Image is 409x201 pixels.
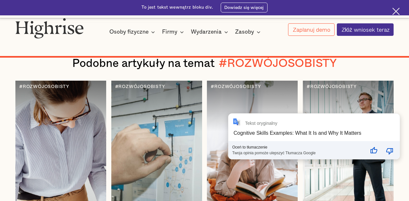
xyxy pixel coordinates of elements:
font: Złóż wniosek teraz [342,25,389,34]
font: #ROZWÓJOSOBISTY [211,84,261,89]
button: Dobre tłumaczenie [366,143,381,158]
a: Złóż wniosek teraz [337,23,393,36]
font: Osoby fizyczne [109,29,149,35]
button: Słabe tłumaczenie [382,143,397,158]
div: Wydarzenia [191,28,230,36]
div: Cognitive Skills Examples: What It Is and Why It Matters [234,130,361,136]
font: #ROZWÓJOSOBISTY [307,84,357,89]
font: Zasoby [235,29,254,35]
font: #ROZWÓJOSOBISTY [115,84,165,89]
font: Zaplanuj demo [293,25,330,34]
div: Twoja opinia pomoże ulepszyć Tłumacza Google [232,149,364,155]
a: Zaplanuj demo [288,23,334,36]
font: Firmy [162,29,177,35]
div: Zasoby [235,28,262,36]
font: #ROZWÓJOSOBISTY [219,58,337,69]
font: Podobne artykuły na temat [72,58,215,69]
img: Logo wieżowca [15,18,84,38]
div: Oceń to tłumaczenie [232,145,364,149]
div: Tekst oryginalny [245,121,277,126]
div: Osoby fizyczne [109,28,157,36]
font: #ROZWÓJOSOBISTY [19,84,69,89]
font: Wydarzenia [191,29,222,35]
div: Firmy [162,28,186,36]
